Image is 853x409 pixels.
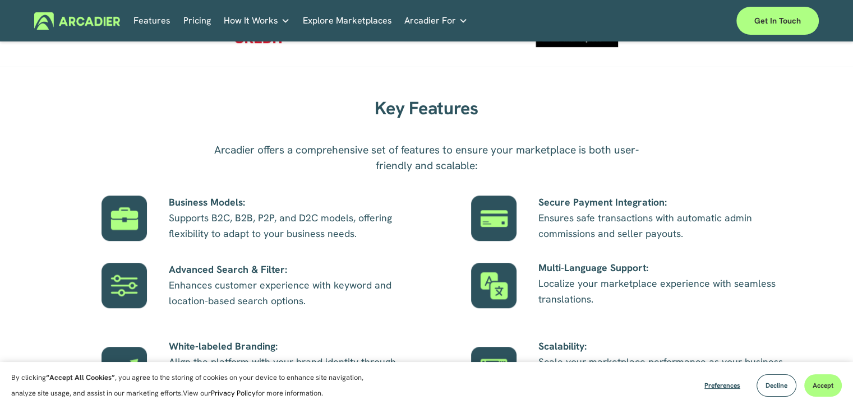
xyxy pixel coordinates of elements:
strong: “Accept All Cookies” [46,373,115,382]
a: folder dropdown [224,12,290,30]
p: Supports B2C, B2B, P2P, and D2C models, offering flexibility to adapt to your business needs. [169,194,416,241]
span: Decline [766,381,787,390]
span: How It Works [224,13,278,29]
p: Enhances customer experience with keyword and location-based search options. [169,262,416,309]
img: Arcadier [34,12,120,30]
strong: Multi-Language Support: [538,261,648,274]
strong: Business Models: [169,196,245,208]
p: By clicking , you agree to the storing of cookies on your device to enhance site navigation, anal... [11,370,376,401]
p: Align the platform with your brand identity through adoption of design systems including logos, f... [169,338,416,401]
span: Preferences [704,381,740,390]
button: Preferences [696,374,749,397]
a: folder dropdown [404,12,468,30]
p: Localize your marketplace experience with seamless translations. [538,260,785,307]
strong: White-labeled Branding: [169,340,278,352]
button: Decline [757,374,796,397]
a: Explore Marketplaces [303,12,392,30]
strong: Key Features [375,96,478,120]
strong: Scalability: [538,340,587,352]
p: Scale your marketplace performance as your business grows, and unlock API access to customise fea... [538,338,785,401]
strong: Secure Payment Integration: [538,196,667,208]
p: Arcadier offers a comprehensive set of features to ensure your marketplace is both user-friendly ... [202,142,651,174]
a: Features [133,12,170,30]
a: Privacy Policy [211,388,256,398]
a: Get in touch [736,7,819,35]
strong: Advanced Search & Filter: [169,263,287,276]
span: Arcadier For [404,13,456,29]
iframe: Chat Widget [797,355,853,409]
a: Pricing [183,12,211,30]
p: Ensures safe transactions with automatic admin commissions and seller payouts. [538,194,785,241]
